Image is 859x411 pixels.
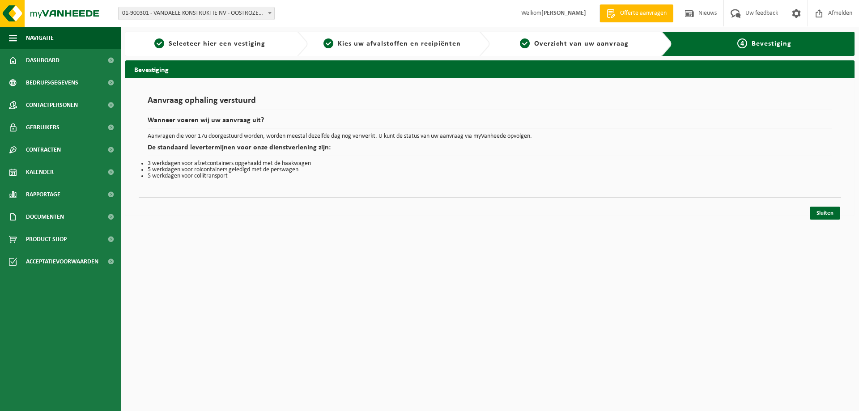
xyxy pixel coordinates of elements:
strong: [PERSON_NAME] [541,10,586,17]
span: Contracten [26,139,61,161]
span: Kalender [26,161,54,183]
span: 3 [520,38,530,48]
span: Offerte aanvragen [618,9,669,18]
span: Overzicht van uw aanvraag [534,40,629,47]
span: Selecteer hier een vestiging [169,40,265,47]
span: 4 [737,38,747,48]
li: 5 werkdagen voor collitransport [148,173,832,179]
h1: Aanvraag ophaling verstuurd [148,96,832,110]
span: Navigatie [26,27,54,49]
span: Gebruikers [26,116,60,139]
a: Offerte aanvragen [600,4,673,22]
a: Sluiten [810,207,840,220]
span: Kies uw afvalstoffen en recipiënten [338,40,461,47]
span: Contactpersonen [26,94,78,116]
span: Dashboard [26,49,60,72]
span: 2 [323,38,333,48]
a: 1Selecteer hier een vestiging [130,38,290,49]
li: 5 werkdagen voor rolcontainers geledigd met de perswagen [148,167,832,173]
span: Product Shop [26,228,67,250]
span: 1 [154,38,164,48]
a: 3Overzicht van uw aanvraag [494,38,655,49]
a: 2Kies uw afvalstoffen en recipiënten [312,38,472,49]
li: 3 werkdagen voor afzetcontainers opgehaald met de haakwagen [148,161,832,167]
span: 01-900301 - VANDAELE KONSTRUKTIE NV - OOSTROZEBEKE [119,7,274,20]
span: Documenten [26,206,64,228]
span: Bedrijfsgegevens [26,72,78,94]
span: 01-900301 - VANDAELE KONSTRUKTIE NV - OOSTROZEBEKE [118,7,275,20]
h2: Wanneer voeren wij uw aanvraag uit? [148,117,832,129]
span: Bevestiging [752,40,791,47]
h2: Bevestiging [125,60,855,78]
h2: De standaard levertermijnen voor onze dienstverlening zijn: [148,144,832,156]
p: Aanvragen die voor 17u doorgestuurd worden, worden meestal dezelfde dag nog verwerkt. U kunt de s... [148,133,832,140]
span: Acceptatievoorwaarden [26,250,98,273]
span: Rapportage [26,183,60,206]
